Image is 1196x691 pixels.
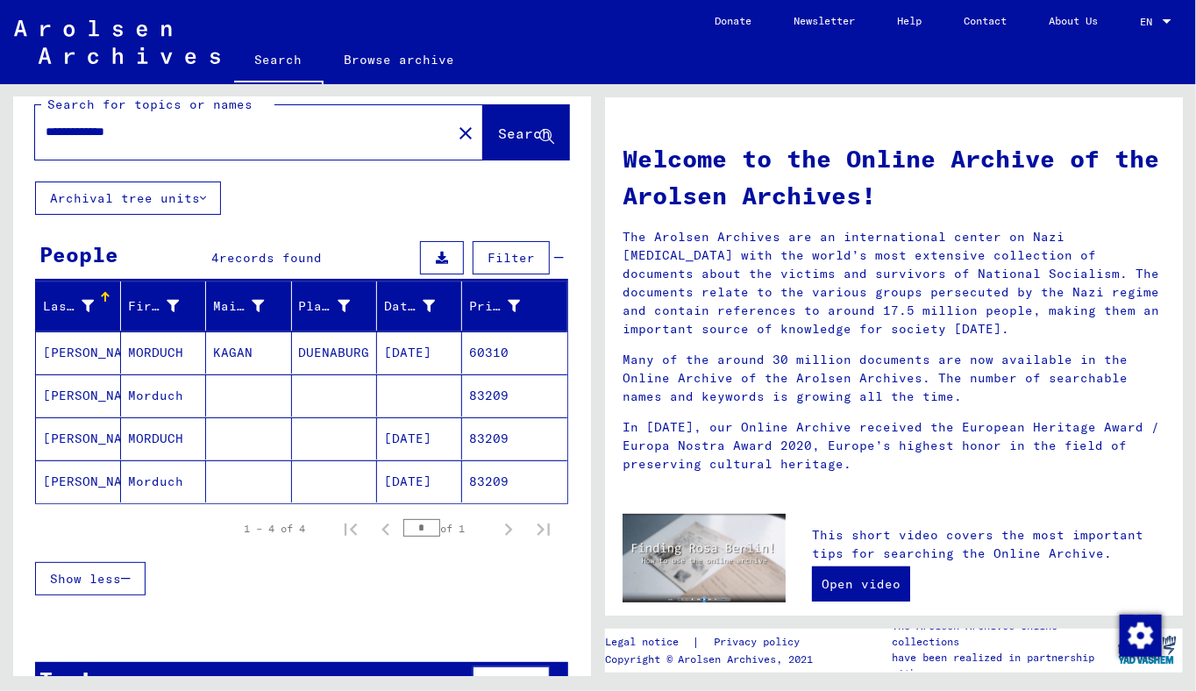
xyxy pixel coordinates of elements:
[623,514,786,602] img: video.jpg
[462,374,567,417] mat-cell: 83209
[1120,615,1162,657] img: Change consent
[206,281,291,331] mat-header-cell: Maiden Name
[812,526,1165,563] p: This short video covers the most important tips for searching the Online Archive.
[377,281,462,331] mat-header-cell: Date of Birth
[462,331,567,374] mat-cell: 60310
[292,281,377,331] mat-header-cell: Place of Birth
[121,460,206,502] mat-cell: Morduch
[36,331,121,374] mat-cell: [PERSON_NAME]
[39,239,118,270] div: People
[623,351,1165,406] p: Many of the around 30 million documents are now available in the Online Archive of the Arolsen Ar...
[43,297,94,316] div: Last Name
[473,241,550,274] button: Filter
[299,297,350,316] div: Place of Birth
[128,292,205,320] div: First Name
[14,20,220,64] img: Arolsen_neg.svg
[488,250,535,266] span: Filter
[455,123,476,144] mat-icon: close
[47,96,253,112] mat-label: Search for topics or names
[605,633,822,652] div: |
[212,250,220,266] span: 4
[213,297,264,316] div: Maiden Name
[623,228,1165,338] p: The Arolsen Archives are an international center on Nazi [MEDICAL_DATA] with the world’s most ext...
[462,417,567,459] mat-cell: 83209
[701,633,822,652] a: Privacy policy
[121,281,206,331] mat-header-cell: First Name
[43,292,120,320] div: Last Name
[292,331,377,374] mat-cell: DUENABURG
[234,39,324,84] a: Search
[469,292,546,320] div: Prisoner #
[206,331,291,374] mat-cell: KAGAN
[893,618,1111,650] p: The Arolsen Archives online collections
[384,297,435,316] div: Date of Birth
[498,125,551,142] span: Search
[605,652,822,667] p: Copyright © Arolsen Archives, 2021
[213,292,290,320] div: Maiden Name
[220,250,323,266] span: records found
[368,511,403,546] button: Previous page
[121,417,206,459] mat-cell: MORDUCH
[526,511,561,546] button: Last page
[403,520,491,537] div: of 1
[623,418,1165,474] p: In [DATE], our Online Archive received the European Heritage Award / Europa Nostra Award 2020, Eu...
[36,460,121,502] mat-cell: [PERSON_NAME]
[36,417,121,459] mat-cell: [PERSON_NAME]
[333,511,368,546] button: First page
[36,281,121,331] mat-header-cell: Last Name
[462,281,567,331] mat-header-cell: Prisoner #
[491,511,526,546] button: Next page
[35,562,146,595] button: Show less
[121,374,206,417] mat-cell: Morduch
[377,460,462,502] mat-cell: [DATE]
[377,417,462,459] mat-cell: [DATE]
[893,650,1111,681] p: have been realized in partnership with
[377,331,462,374] mat-cell: [DATE]
[299,292,376,320] div: Place of Birth
[1114,628,1180,672] img: yv_logo.png
[324,39,476,81] a: Browse archive
[462,460,567,502] mat-cell: 83209
[812,566,910,602] a: Open video
[50,571,121,587] span: Show less
[128,297,179,316] div: First Name
[605,633,693,652] a: Legal notice
[384,292,461,320] div: Date of Birth
[488,675,535,691] span: Filter
[469,297,520,316] div: Prisoner #
[448,115,483,150] button: Clear
[623,140,1165,214] h1: Welcome to the Online Archive of the Arolsen Archives!
[1140,16,1159,28] span: EN
[483,105,569,160] button: Search
[35,182,221,215] button: Archival tree units
[121,331,206,374] mat-cell: MORDUCH
[244,521,305,537] div: 1 – 4 of 4
[36,374,121,417] mat-cell: [PERSON_NAME]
